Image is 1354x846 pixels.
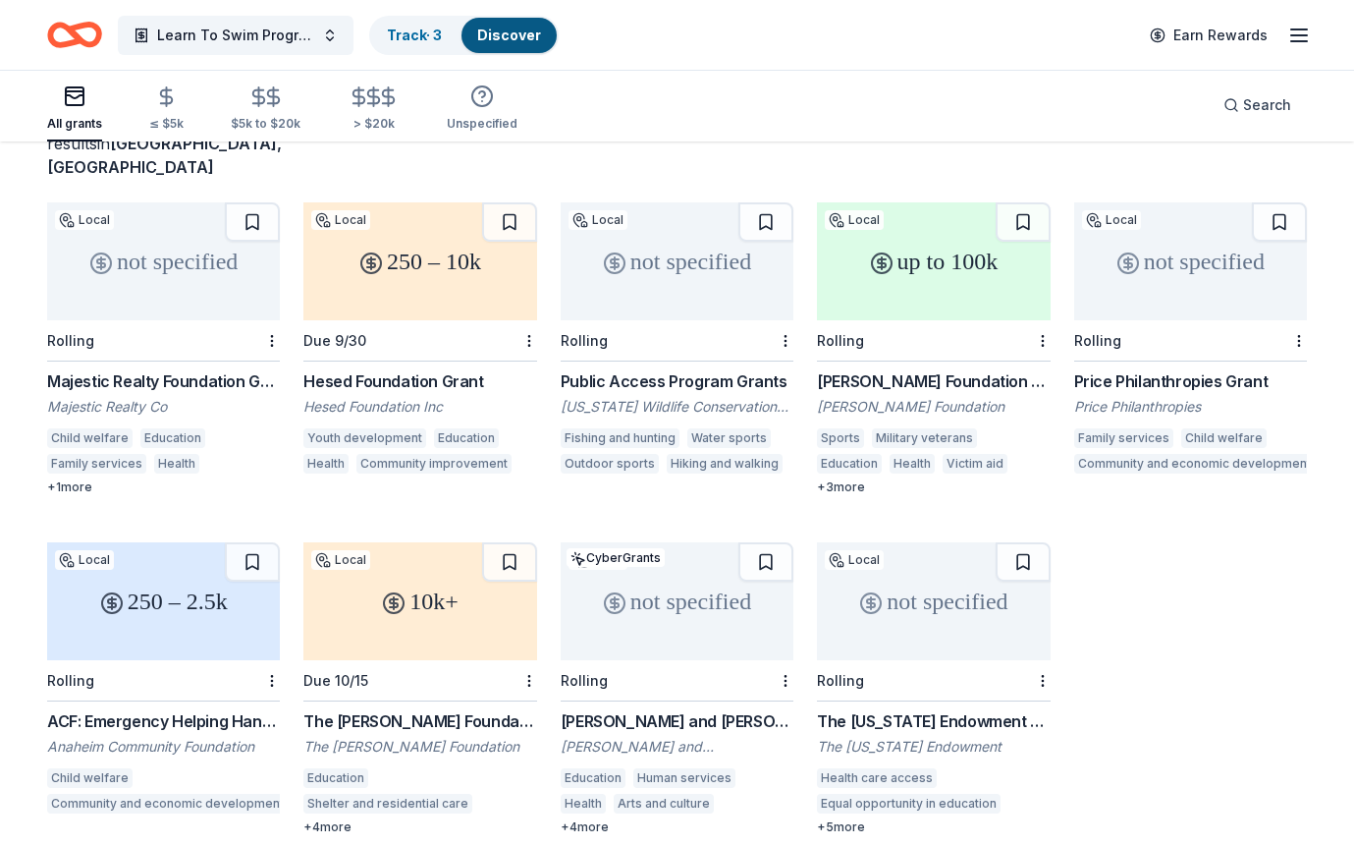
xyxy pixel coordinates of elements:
a: Earn Rewards [1138,18,1279,53]
div: Education [817,454,882,474]
div: Majestic Realty Foundation Grants [47,369,280,393]
div: + 5 more [817,819,1050,835]
div: Rolling [561,332,608,349]
div: [US_STATE] Wildlife Conservation Board (WCB) [561,397,793,417]
div: Victim aid [943,454,1007,474]
div: Hesed Foundation Grant [303,369,536,393]
div: + 3 more [817,479,1050,495]
div: not specified [561,202,793,320]
div: Child welfare [47,428,133,448]
button: $5k to $20k [231,78,300,141]
div: Anaheim Community Foundation [47,737,280,757]
div: Public Access Program Grants [561,369,793,393]
div: Unspecified [447,116,517,132]
div: Community improvement [356,454,512,474]
div: Due 9/30 [303,332,366,349]
span: Learn To Swim Program [157,24,314,47]
span: Search [1243,93,1291,117]
div: Rolling [1074,332,1121,349]
a: 250 – 10kLocalDue 9/30Hesed Foundation GrantHesed Foundation IncYouth developmentEducationHealthC... [303,202,536,479]
div: Rolling [47,332,94,349]
div: Local [311,210,370,230]
button: All grants [47,77,102,141]
button: ≤ $5k [149,78,184,141]
a: 10k+LocalDue 10/15The [PERSON_NAME] FoundationThe [PERSON_NAME] FoundationEducationShelter and re... [303,542,536,835]
div: Outdoor sports [561,454,659,474]
div: not specified [561,542,793,660]
div: Rolling [47,672,94,689]
div: Health [154,454,199,474]
div: Youth development [303,428,426,448]
div: All grants [47,116,102,132]
button: > $20k [348,78,400,141]
div: The [US_STATE] Endowment [817,737,1050,757]
div: Equal opportunity in education [817,794,1001,814]
div: CyberGrants [567,548,665,567]
div: Health [890,454,935,474]
div: 250 – 2.5k [47,542,280,660]
div: 250 – 10k [303,202,536,320]
div: Health [303,454,349,474]
div: $5k to $20k [231,116,300,132]
a: Home [47,12,102,58]
div: Local [55,550,114,570]
div: Arts and culture [614,794,714,814]
div: Local [1082,210,1141,230]
div: Price Philanthropies [1074,397,1307,417]
div: Education [561,768,625,788]
a: 250 – 2.5kLocalRollingACF: Emergency Helping Hands GrantAnaheim Community FoundationChild welfare... [47,542,280,819]
div: Local [311,550,370,570]
a: not specifiedLocalCyberGrantsRolling[PERSON_NAME] and [PERSON_NAME] Foundation Grant[PERSON_NAME]... [561,542,793,835]
a: Track· 3 [387,27,442,43]
div: + 1 more [47,479,280,495]
div: Fishing and hunting [561,428,679,448]
div: Hesed Foundation Inc [303,397,536,417]
div: [PERSON_NAME] and [PERSON_NAME] Foundation Grant [561,709,793,733]
div: Local [825,550,884,570]
div: > $20k [348,116,400,132]
div: The [PERSON_NAME] Foundation [303,737,536,757]
div: Price Philanthropies Grant [1074,369,1307,393]
div: results [47,132,280,179]
div: Education [434,428,499,448]
a: Discover [477,27,541,43]
button: Learn To Swim Program [118,16,353,55]
div: ≤ $5k [149,116,184,132]
a: not specifiedLocalRollingPublic Access Program Grants[US_STATE] Wildlife Conservation Board (WCB)... [561,202,793,479]
div: not specified [1074,202,1307,320]
div: + 4 more [303,819,536,835]
div: Human services [633,768,735,788]
button: Search [1208,85,1307,125]
div: Child welfare [47,768,133,788]
a: up to 100kLocalRolling[PERSON_NAME] Foundation - [US_STATE] Grants[PERSON_NAME] FoundationSportsM... [817,202,1050,495]
div: Family services [1074,428,1173,448]
div: not specified [47,202,280,320]
div: Water sports [687,428,771,448]
div: Local [569,210,627,230]
div: Rolling [817,332,864,349]
button: Unspecified [447,77,517,141]
div: Local [55,210,114,230]
div: ACF: Emergency Helping Hands Grant [47,709,280,733]
div: + 4 more [561,819,793,835]
div: not specified [817,542,1050,660]
div: 10k+ [303,542,536,660]
a: not specifiedLocalRollingMajestic Realty Foundation GrantsMajestic Realty CoChild welfareEducatio... [47,202,280,495]
a: not specifiedLocalRollingPrice Philanthropies GrantPrice PhilanthropiesFamily servicesChild welfa... [1074,202,1307,479]
div: Shelter and residential care [303,794,472,814]
div: [PERSON_NAME] Foundation - [US_STATE] Grants [817,369,1050,393]
div: Rolling [561,672,608,689]
div: [PERSON_NAME] Foundation [817,397,1050,417]
div: Local [825,210,884,230]
div: Education [303,768,368,788]
div: Community and economic development [47,794,288,814]
div: The [US_STATE] Endowment Grant [817,709,1050,733]
div: Rolling [817,672,864,689]
div: Due 10/15 [303,672,368,689]
div: The [PERSON_NAME] Foundation [303,709,536,733]
div: Sports [817,428,864,448]
div: [PERSON_NAME] and [PERSON_NAME] Foundation [561,737,793,757]
div: Community and economic development [1074,454,1315,474]
div: Health [561,794,606,814]
button: Track· 3Discover [369,16,559,55]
